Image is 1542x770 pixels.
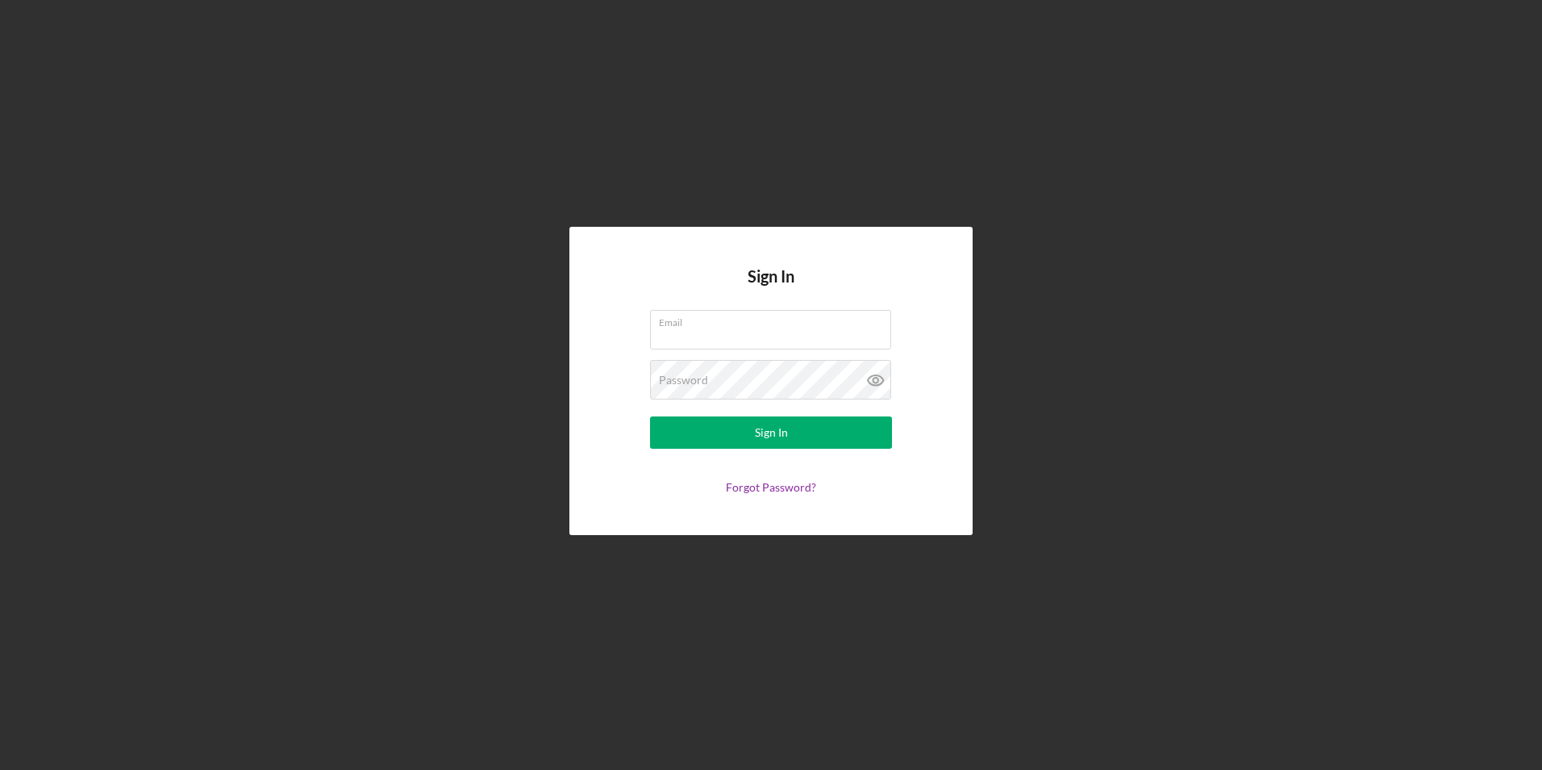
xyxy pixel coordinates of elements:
[659,311,891,329] label: Email
[755,416,788,449] div: Sign In
[650,416,892,449] button: Sign In
[659,374,708,387] label: Password
[748,267,794,310] h4: Sign In
[726,480,816,494] a: Forgot Password?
